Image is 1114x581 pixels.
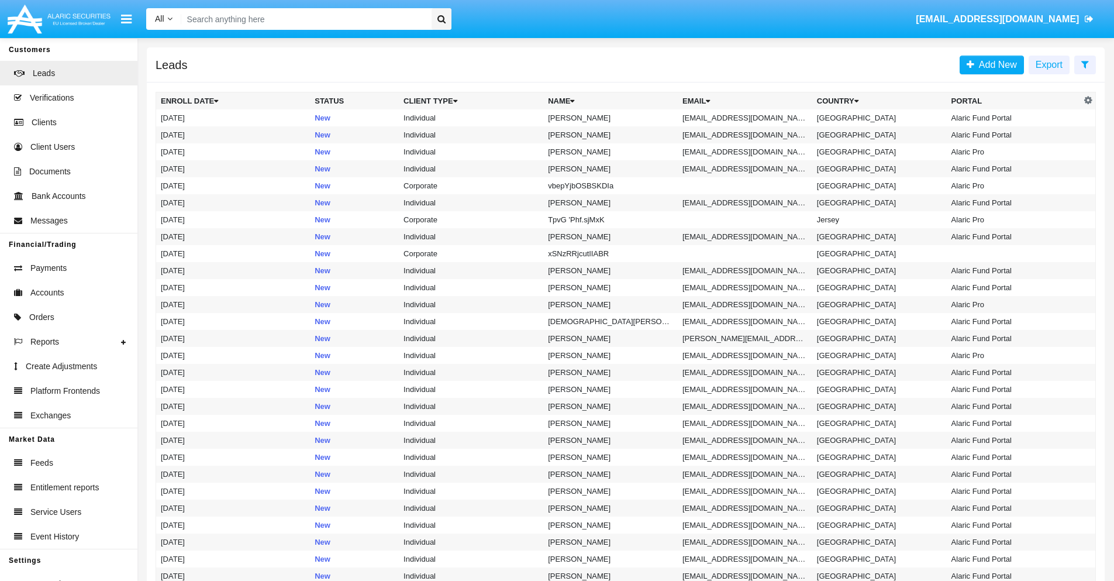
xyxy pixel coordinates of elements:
td: [PERSON_NAME] [543,449,678,466]
span: Leads [33,67,55,80]
td: Individual [399,551,543,568]
th: Enroll Date [156,92,311,110]
span: Add New [974,60,1017,70]
td: Alaric Fund Portal [947,500,1081,517]
span: [EMAIL_ADDRESS][DOMAIN_NAME] [916,14,1079,24]
td: Alaric Pro [947,347,1081,364]
td: [EMAIL_ADDRESS][DOMAIN_NAME] [678,313,812,330]
td: Alaric Fund Portal [947,449,1081,466]
span: Export [1036,60,1063,70]
td: Alaric Fund Portal [947,262,1081,279]
td: New [310,500,399,517]
td: Alaric Pro [947,143,1081,160]
td: [EMAIL_ADDRESS][DOMAIN_NAME] [678,500,812,517]
td: [GEOGRAPHIC_DATA] [812,194,947,211]
a: All [146,13,181,25]
td: Individual [399,500,543,517]
td: [DATE] [156,160,311,177]
td: [DATE] [156,449,311,466]
td: TpvG 'Phf.sjMxK [543,211,678,228]
td: Individual [399,449,543,466]
td: [EMAIL_ADDRESS][DOMAIN_NAME] [678,296,812,313]
td: New [310,517,399,534]
td: [PERSON_NAME] [543,517,678,534]
td: New [310,279,399,296]
span: Documents [29,166,71,178]
td: [DEMOGRAPHIC_DATA][PERSON_NAME] [543,313,678,330]
h5: Leads [156,60,188,70]
span: Reports [30,336,59,348]
span: Clients [32,116,57,129]
span: Payments [30,262,67,274]
td: New [310,313,399,330]
td: [DATE] [156,381,311,398]
span: All [155,14,164,23]
td: [PERSON_NAME] [543,364,678,381]
td: [GEOGRAPHIC_DATA] [812,296,947,313]
th: Status [310,92,399,110]
td: New [310,415,399,432]
td: [EMAIL_ADDRESS][DOMAIN_NAME] [678,347,812,364]
td: New [310,143,399,160]
td: Alaric Fund Portal [947,313,1081,330]
td: [PERSON_NAME] [543,398,678,415]
span: Bank Accounts [32,190,86,202]
td: New [310,330,399,347]
td: Jersey [812,211,947,228]
td: [EMAIL_ADDRESS][DOMAIN_NAME] [678,109,812,126]
td: [EMAIL_ADDRESS][DOMAIN_NAME] [678,262,812,279]
td: Individual [399,126,543,143]
td: [EMAIL_ADDRESS][DOMAIN_NAME] [678,160,812,177]
td: [GEOGRAPHIC_DATA] [812,364,947,381]
td: New [310,211,399,228]
td: [DATE] [156,109,311,126]
td: [GEOGRAPHIC_DATA] [812,347,947,364]
td: vbepYjbOSBSKDIa [543,177,678,194]
td: Alaric Pro [947,177,1081,194]
a: [EMAIL_ADDRESS][DOMAIN_NAME] [910,3,1099,36]
td: [EMAIL_ADDRESS][DOMAIN_NAME] [678,483,812,500]
td: [GEOGRAPHIC_DATA] [812,330,947,347]
td: New [310,245,399,262]
td: [GEOGRAPHIC_DATA] [812,279,947,296]
td: New [310,381,399,398]
td: [DATE] [156,177,311,194]
td: Individual [399,517,543,534]
td: [DATE] [156,398,311,415]
td: Individual [399,160,543,177]
td: New [310,177,399,194]
td: [GEOGRAPHIC_DATA] [812,551,947,568]
td: [GEOGRAPHIC_DATA] [812,415,947,432]
td: New [310,126,399,143]
td: Individual [399,381,543,398]
td: [DATE] [156,143,311,160]
td: Alaric Fund Portal [947,109,1081,126]
td: [PERSON_NAME] [543,228,678,245]
input: Search [181,8,427,30]
td: New [310,160,399,177]
td: [GEOGRAPHIC_DATA] [812,500,947,517]
td: [EMAIL_ADDRESS][DOMAIN_NAME] [678,534,812,551]
td: Individual [399,466,543,483]
td: New [310,228,399,245]
td: [GEOGRAPHIC_DATA] [812,228,947,245]
td: Alaric Fund Portal [947,483,1081,500]
td: New [310,432,399,449]
td: [PERSON_NAME] [543,330,678,347]
td: [GEOGRAPHIC_DATA] [812,466,947,483]
td: [PERSON_NAME] [543,279,678,296]
td: Alaric Pro [947,211,1081,228]
a: Add New [960,56,1024,74]
td: [PERSON_NAME] [543,347,678,364]
td: [PERSON_NAME] [543,551,678,568]
td: New [310,364,399,381]
td: Individual [399,143,543,160]
td: [GEOGRAPHIC_DATA] [812,143,947,160]
td: New [310,398,399,415]
td: Individual [399,415,543,432]
td: [EMAIL_ADDRESS][DOMAIN_NAME] [678,279,812,296]
span: Platform Frontends [30,385,100,397]
td: Alaric Fund Portal [947,415,1081,432]
td: New [310,466,399,483]
td: [DATE] [156,517,311,534]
